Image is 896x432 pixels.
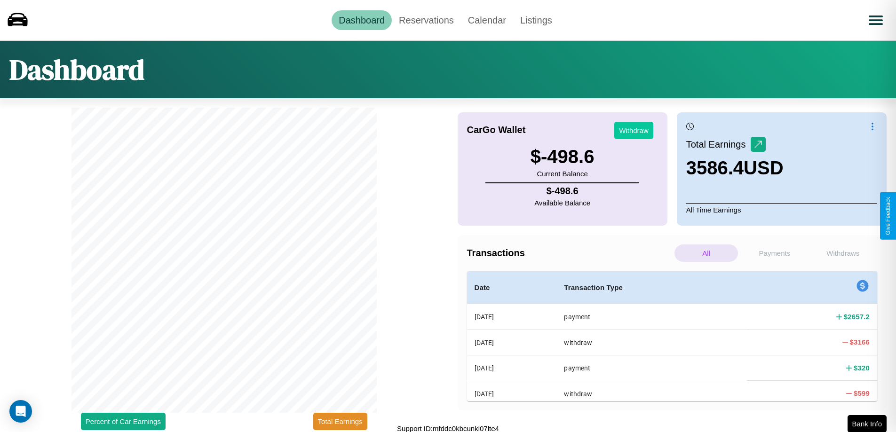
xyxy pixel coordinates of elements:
[9,50,144,89] h1: Dashboard
[467,248,672,259] h4: Transactions
[534,186,590,196] h4: $ -498.6
[854,363,870,373] h4: $ 320
[467,304,557,330] th: [DATE]
[564,282,739,293] h4: Transaction Type
[863,7,889,33] button: Open menu
[844,312,870,322] h4: $ 2657.2
[513,10,559,30] a: Listings
[556,355,747,381] th: payment
[850,337,870,347] h4: $ 3166
[686,157,784,179] h3: 3586.4 USD
[743,244,806,262] p: Payments
[614,122,653,139] button: Withdraw
[531,146,595,167] h3: $ -498.6
[467,330,557,355] th: [DATE]
[534,196,590,209] p: Available Balance
[467,381,557,406] th: [DATE]
[686,203,877,216] p: All Time Earnings
[686,136,751,153] p: Total Earnings
[332,10,392,30] a: Dashboard
[811,244,875,262] p: Withdraws
[9,400,32,423] div: Open Intercom Messenger
[461,10,513,30] a: Calendar
[475,282,549,293] h4: Date
[313,413,367,430] button: Total Earnings
[392,10,461,30] a: Reservations
[556,304,747,330] th: payment
[467,355,557,381] th: [DATE]
[531,167,595,180] p: Current Balance
[674,244,738,262] p: All
[556,330,747,355] th: withdraw
[81,413,166,430] button: Percent of Car Earnings
[885,197,891,235] div: Give Feedback
[467,125,526,135] h4: CarGo Wallet
[854,388,870,398] h4: $ 599
[556,381,747,406] th: withdraw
